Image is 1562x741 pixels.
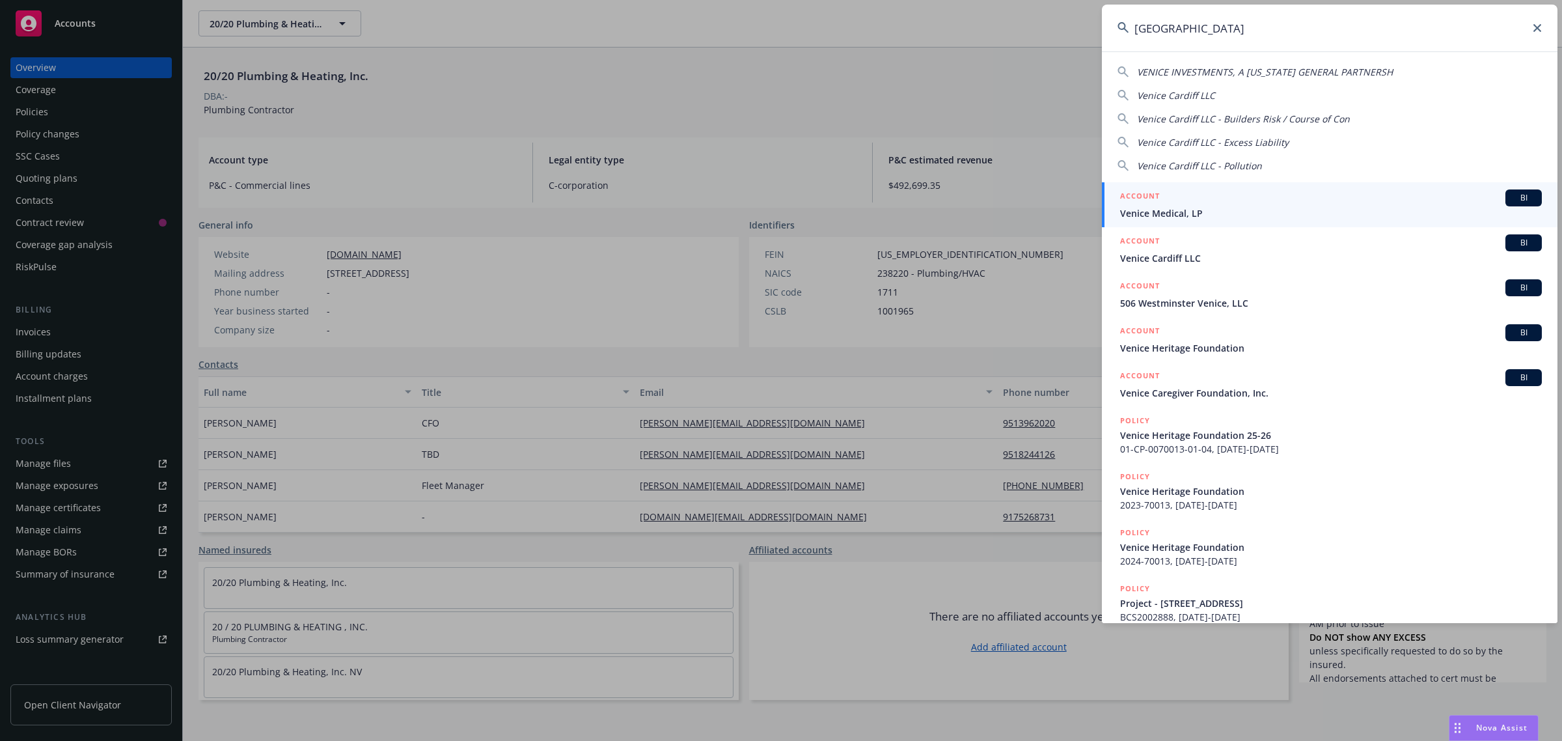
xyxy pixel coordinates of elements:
[1102,407,1557,463] a: POLICYVenice Heritage Foundation 25-2601-CP-0070013-01-04, [DATE]-[DATE]
[1102,5,1557,51] input: Search...
[1137,66,1393,78] span: VENICE INVESTMENTS, A [US_STATE] GENERAL PARTNERSH
[1102,272,1557,317] a: ACCOUNTBI506 Westminster Venice, LLC
[1120,484,1542,498] span: Venice Heritage Foundation
[1476,722,1528,733] span: Nova Assist
[1511,282,1537,294] span: BI
[1449,715,1539,741] button: Nova Assist
[1102,317,1557,362] a: ACCOUNTBIVenice Heritage Foundation
[1102,519,1557,575] a: POLICYVenice Heritage Foundation2024-70013, [DATE]-[DATE]
[1449,716,1466,740] div: Drag to move
[1120,414,1150,427] h5: POLICY
[1120,386,1542,400] span: Venice Caregiver Foundation, Inc.
[1120,498,1542,512] span: 2023-70013, [DATE]-[DATE]
[1102,362,1557,407] a: ACCOUNTBIVenice Caregiver Foundation, Inc.
[1102,463,1557,519] a: POLICYVenice Heritage Foundation2023-70013, [DATE]-[DATE]
[1120,206,1542,220] span: Venice Medical, LP
[1120,540,1542,554] span: Venice Heritage Foundation
[1102,575,1557,631] a: POLICYProject - [STREET_ADDRESS]BCS2002888, [DATE]-[DATE]
[1120,251,1542,265] span: Venice Cardiff LLC
[1120,470,1150,483] h5: POLICY
[1120,554,1542,568] span: 2024-70013, [DATE]-[DATE]
[1120,234,1160,250] h5: ACCOUNT
[1120,324,1160,340] h5: ACCOUNT
[1120,369,1160,385] h5: ACCOUNT
[1102,227,1557,272] a: ACCOUNTBIVenice Cardiff LLC
[1511,237,1537,249] span: BI
[1120,341,1542,355] span: Venice Heritage Foundation
[1120,610,1542,624] span: BCS2002888, [DATE]-[DATE]
[1511,327,1537,339] span: BI
[1120,582,1150,595] h5: POLICY
[1120,596,1542,610] span: Project - [STREET_ADDRESS]
[1120,296,1542,310] span: 506 Westminster Venice, LLC
[1511,372,1537,384] span: BI
[1137,136,1289,148] span: Venice Cardiff LLC - Excess Liability
[1120,279,1160,295] h5: ACCOUNT
[1137,113,1350,125] span: Venice Cardiff LLC - Builders Risk / Course of Con
[1137,89,1215,102] span: Venice Cardiff LLC
[1120,189,1160,205] h5: ACCOUNT
[1120,442,1542,456] span: 01-CP-0070013-01-04, [DATE]-[DATE]
[1102,182,1557,227] a: ACCOUNTBIVenice Medical, LP
[1137,160,1262,172] span: Venice Cardiff LLC - Pollution
[1120,526,1150,539] h5: POLICY
[1120,428,1542,442] span: Venice Heritage Foundation 25-26
[1511,192,1537,204] span: BI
